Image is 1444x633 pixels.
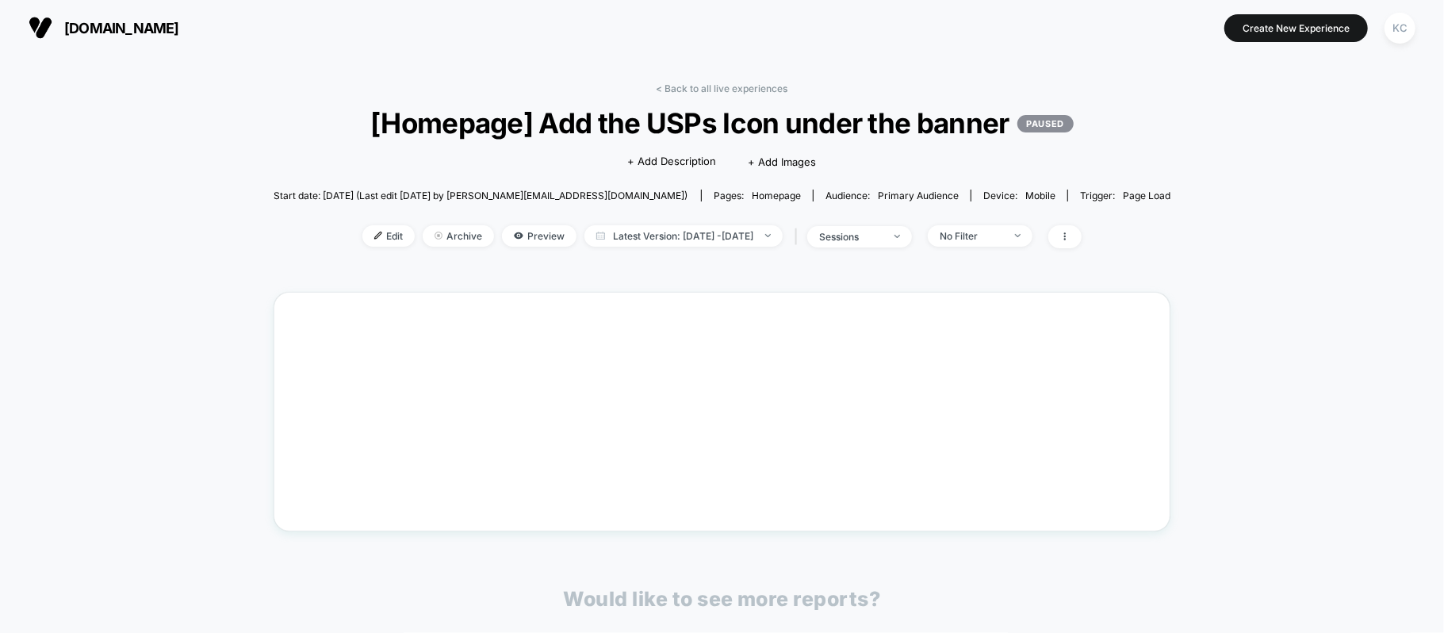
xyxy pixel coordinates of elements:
span: [DOMAIN_NAME] [64,20,179,36]
button: [DOMAIN_NAME] [24,15,184,40]
img: end [1015,234,1021,237]
span: Device: [971,190,1067,201]
span: Start date: [DATE] (Last edit [DATE] by [PERSON_NAME][EMAIL_ADDRESS][DOMAIN_NAME]) [274,190,688,201]
span: | [791,225,807,248]
span: Preview [502,225,576,247]
div: No Filter [940,230,1003,242]
img: calendar [596,232,605,240]
img: edit [374,232,382,240]
span: Archive [423,225,494,247]
button: Create New Experience [1224,14,1368,42]
button: KC [1380,12,1420,44]
span: homepage [752,190,801,201]
div: Audience: [825,190,959,201]
p: Would like to see more reports? [564,587,881,611]
div: KC [1385,13,1415,44]
p: PAUSED [1017,115,1074,132]
span: mobile [1025,190,1055,201]
div: Pages: [714,190,801,201]
span: Primary Audience [878,190,959,201]
span: Edit [362,225,415,247]
span: + Add Description [627,154,716,170]
span: Latest Version: [DATE] - [DATE] [584,225,783,247]
div: sessions [819,231,883,243]
div: Trigger: [1080,190,1170,201]
span: [Homepage] Add the USPs Icon under the banner [318,106,1125,140]
img: end [894,235,900,238]
img: Visually logo [29,16,52,40]
img: end [765,234,771,237]
img: end [435,232,442,240]
a: < Back to all live experiences [657,82,788,94]
span: Page Load [1123,190,1170,201]
span: + Add Images [748,155,816,168]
